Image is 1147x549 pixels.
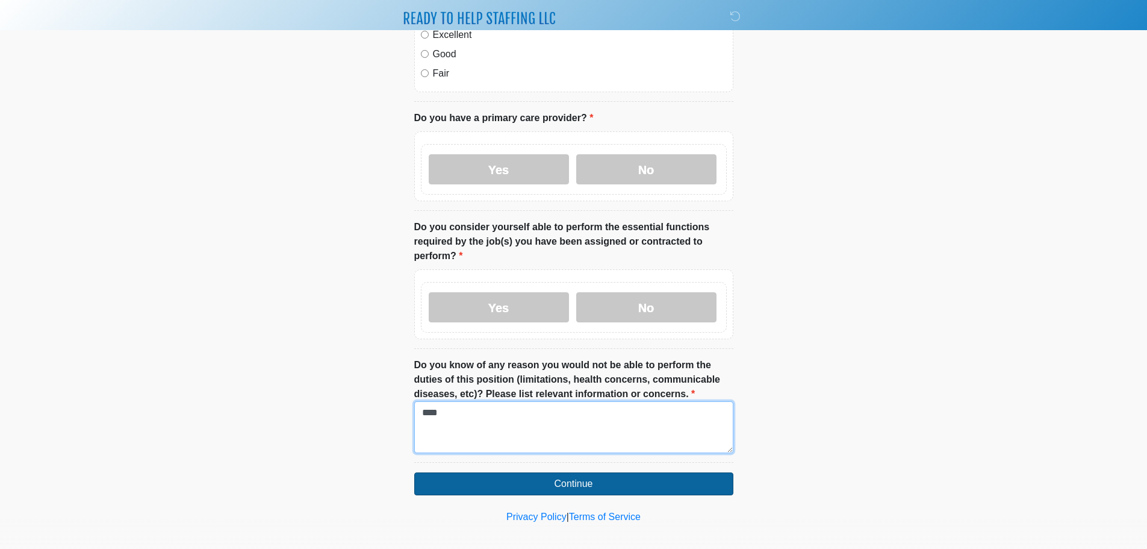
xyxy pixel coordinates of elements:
label: No [576,292,716,322]
label: No [576,154,716,184]
input: Good [421,50,429,58]
label: Do you have a primary care provider? [414,111,594,125]
label: Fair [433,66,727,81]
label: Do you know of any reason you would not be able to perform the duties of this position (limitatio... [414,358,733,401]
button: Continue [414,472,733,495]
img: Ready To Help Staffing Logo [402,9,556,25]
label: Yes [429,292,569,322]
a: Privacy Policy [506,512,567,522]
label: Excellent [433,28,727,42]
label: Do you consider yourself able to perform the essential functions required by the job(s) you have ... [414,220,733,263]
input: Excellent [421,31,429,39]
input: Fair [421,69,429,77]
a: | [567,512,569,522]
label: Yes [429,154,569,184]
label: Good [433,47,727,61]
a: Terms of Service [569,512,641,522]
